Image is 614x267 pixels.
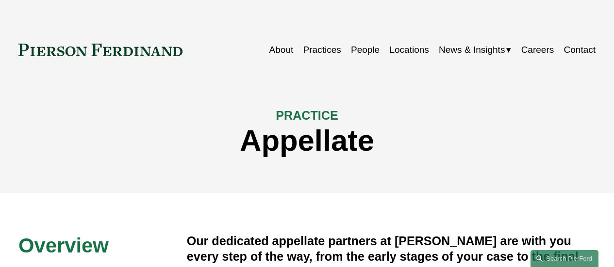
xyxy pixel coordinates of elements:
[276,109,338,122] span: PRACTICE
[303,41,341,59] a: Practices
[531,250,598,267] a: Search this site
[351,41,380,59] a: People
[439,42,505,58] span: News & Insights
[269,41,294,59] a: About
[439,41,511,59] a: folder dropdown
[389,41,429,59] a: Locations
[564,41,596,59] a: Contact
[18,234,109,257] span: Overview
[18,124,596,157] h1: Appellate
[521,41,554,59] a: Careers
